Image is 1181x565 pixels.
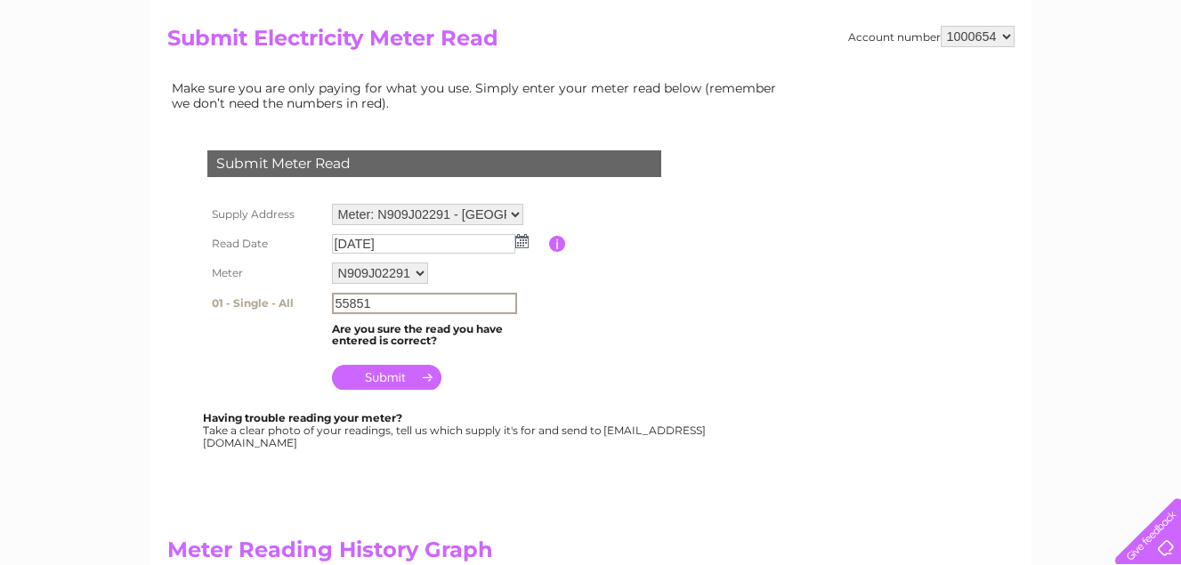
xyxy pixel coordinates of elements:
[962,76,1015,89] a: Telecoms
[515,234,529,248] img: ...
[41,46,132,101] img: logo.png
[167,77,790,114] td: Make sure you are only paying for what you use. Simply enter your meter read below (remember we d...
[1026,76,1052,89] a: Blog
[1063,76,1106,89] a: Contact
[868,76,902,89] a: Water
[912,76,951,89] a: Energy
[203,199,328,230] th: Supply Address
[203,288,328,319] th: 01 - Single - All
[1122,76,1164,89] a: Log out
[203,412,708,448] div: Take a clear photo of your readings, tell us which supply it's for and send to [EMAIL_ADDRESS][DO...
[203,230,328,258] th: Read Date
[328,319,549,352] td: Are you sure the read you have entered is correct?
[203,411,402,424] b: Having trouble reading your meter?
[848,26,1015,47] div: Account number
[203,258,328,288] th: Meter
[167,26,1015,60] h2: Submit Electricity Meter Read
[845,9,968,31] a: 0333 014 3131
[549,236,566,252] input: Information
[171,10,1012,86] div: Clear Business is a trading name of Verastar Limited (registered in [GEOGRAPHIC_DATA] No. 3667643...
[332,365,441,390] input: Submit
[207,150,661,177] div: Submit Meter Read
